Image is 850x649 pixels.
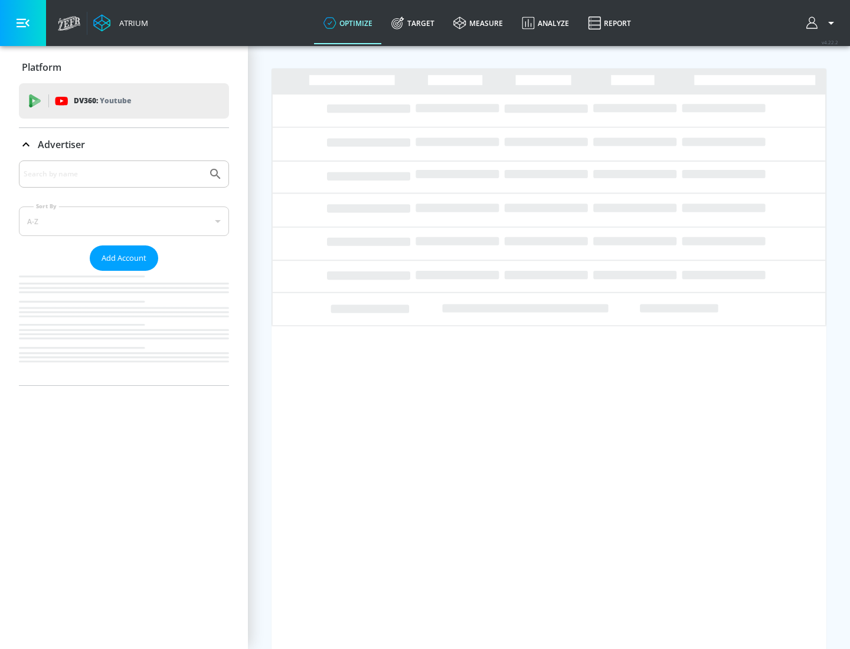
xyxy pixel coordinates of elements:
a: Target [382,2,444,44]
div: A-Z [19,206,229,236]
a: Report [578,2,640,44]
p: Advertiser [38,138,85,151]
div: Atrium [115,18,148,28]
div: Advertiser [19,128,229,161]
nav: list of Advertiser [19,271,229,385]
p: Youtube [100,94,131,107]
a: Atrium [93,14,148,32]
label: Sort By [34,202,59,210]
p: Platform [22,61,61,74]
div: Platform [19,51,229,84]
a: measure [444,2,512,44]
span: Add Account [102,251,146,265]
div: DV360: Youtube [19,83,229,119]
span: v 4.22.2 [822,39,838,45]
a: optimize [314,2,382,44]
a: Analyze [512,2,578,44]
input: Search by name [24,166,202,182]
button: Add Account [90,245,158,271]
p: DV360: [74,94,131,107]
div: Advertiser [19,160,229,385]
